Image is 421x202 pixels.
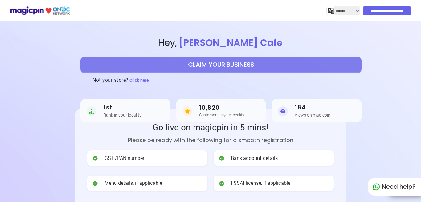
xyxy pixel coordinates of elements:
h5: Views on magicpin [295,113,330,117]
span: [PERSON_NAME] Cafe [177,36,284,49]
h2: Go live on magicpin in 5 mins! [87,121,334,133]
span: GST /PAN number [104,155,144,162]
img: check [219,155,225,161]
img: check [92,180,98,187]
img: ondc-logo-new-small.8a59708e.svg [10,5,70,16]
p: Please be ready with the following for a smooth registration [87,136,334,144]
img: whatapp_green.7240e66a.svg [373,183,380,191]
h5: Customers in your locality [199,113,244,117]
h3: 1st [103,104,141,111]
span: Menu details, if applicable [104,180,162,187]
img: Customers [182,105,192,117]
img: check [219,180,225,187]
h3: Not your store? [92,72,129,88]
h5: Rank in your locality [103,113,141,117]
span: Click here [129,77,149,83]
img: j2MGCQAAAABJRU5ErkJggg== [328,8,334,14]
img: check [92,155,98,161]
img: Rank [87,105,96,117]
span: FSSAI license, if applicable [231,180,290,187]
img: Views [278,105,288,117]
button: CLAIM YOUR BUSINESS [80,57,362,72]
h3: 184 [295,104,330,111]
h3: 10,820 [199,104,244,111]
span: Hey , [21,36,421,50]
div: Need help? [367,178,421,196]
span: Bank account details [231,155,278,162]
